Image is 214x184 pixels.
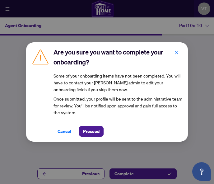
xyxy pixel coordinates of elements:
[53,72,183,116] article: Once submitted, your profile will be sent to the administrative team for review. You’ll be notifi...
[31,47,50,66] img: Caution Icon
[192,162,211,181] button: Open asap
[174,50,179,55] span: close
[83,126,100,136] span: Proceed
[53,126,75,137] button: Cancel
[79,126,104,137] button: Proceed
[53,47,183,67] h2: Are you sure you want to complete your onboarding?
[58,126,71,136] span: Cancel
[53,72,183,93] div: Some of your onboarding items have not been completed. You will have to contact your [PERSON_NAME...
